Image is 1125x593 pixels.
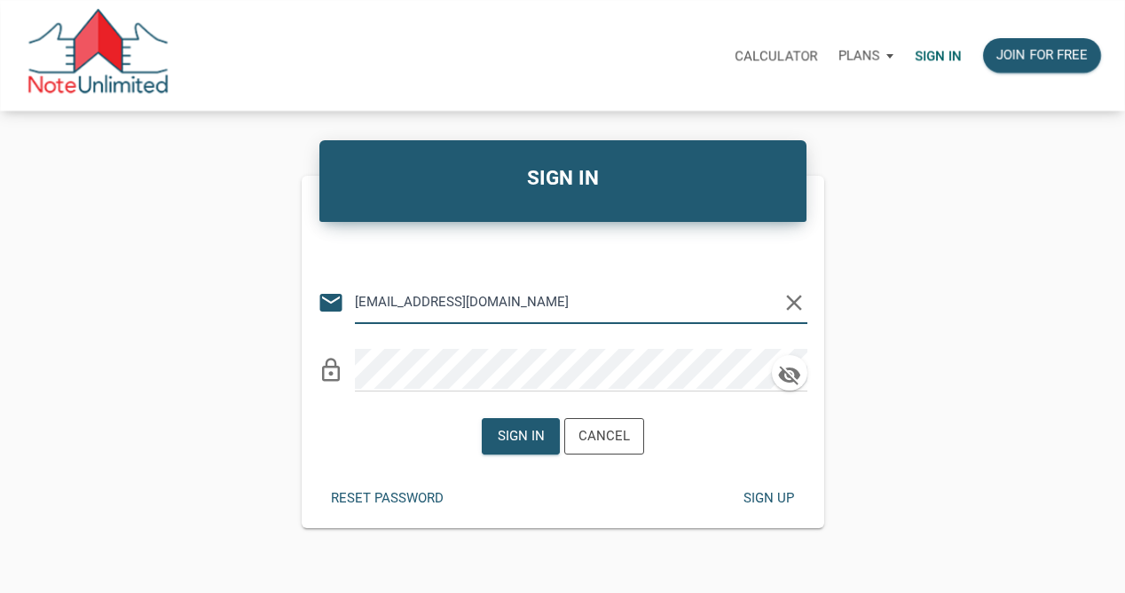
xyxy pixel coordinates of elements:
[318,357,344,383] i: lock_outline
[983,38,1101,73] button: Join for free
[735,48,817,64] p: Calculator
[333,163,793,194] h4: SIGN IN
[355,281,781,321] input: Email
[781,289,807,316] i: clear
[996,45,1088,66] div: Join for free
[743,488,793,509] div: Sign up
[27,9,169,102] img: NoteUnlimited
[724,28,828,83] a: Calculator
[482,418,560,455] button: Sign in
[578,426,630,447] div: Cancel
[564,418,644,455] button: Cancel
[828,29,904,83] button: Plans
[318,289,344,316] i: email
[497,426,544,447] div: Sign in
[828,28,904,83] a: Plans
[729,481,807,516] button: Sign up
[318,481,457,516] button: Reset password
[904,28,972,83] a: Sign in
[331,488,444,509] div: Reset password
[838,48,880,64] p: Plans
[915,48,962,64] p: Sign in
[972,28,1112,83] a: Join for free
